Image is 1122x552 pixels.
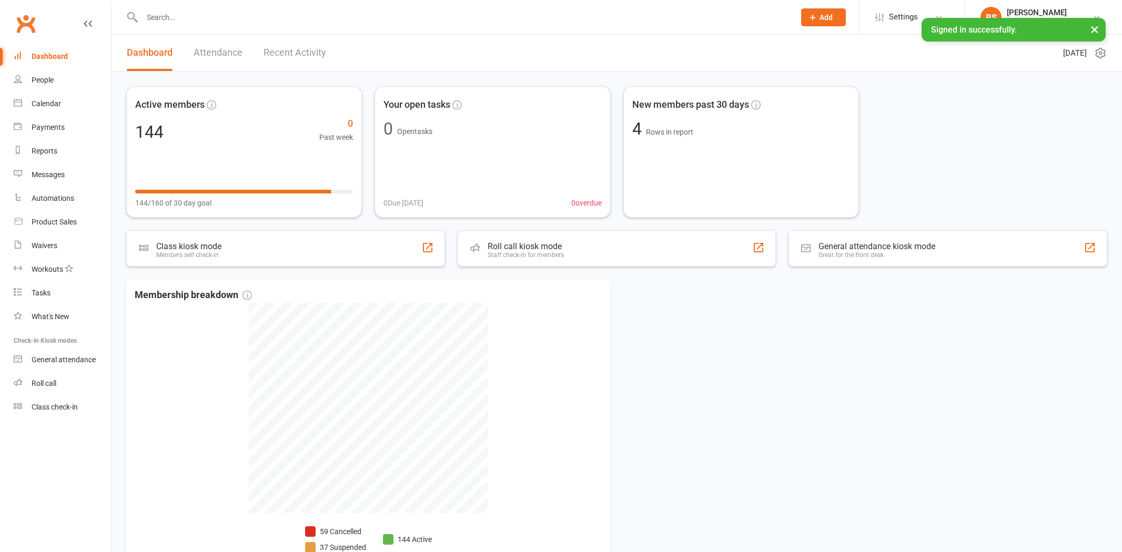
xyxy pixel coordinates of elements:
[14,45,111,68] a: Dashboard
[32,170,65,179] div: Messages
[931,25,1017,35] span: Signed in successfully.
[32,379,56,387] div: Roll call
[383,97,450,113] span: Your open tasks
[156,251,221,259] div: Members self check-in
[14,210,111,234] a: Product Sales
[1007,17,1074,27] div: Staying Active Bondi
[32,52,68,60] div: Dashboard
[135,97,205,113] span: Active members
[632,119,646,139] span: 4
[14,234,111,258] a: Waivers
[319,116,353,131] span: 0
[32,265,63,273] div: Workouts
[32,289,50,297] div: Tasks
[14,116,111,139] a: Payments
[1085,18,1104,40] button: ×
[32,218,77,226] div: Product Sales
[135,288,252,303] span: Membership breakdown
[818,251,935,259] div: Great for the front desk
[14,372,111,395] a: Roll call
[889,5,918,29] span: Settings
[14,258,111,281] a: Workouts
[32,99,61,108] div: Calendar
[305,526,366,537] li: 59 Cancelled
[14,187,111,210] a: Automations
[801,8,846,26] button: Add
[14,68,111,92] a: People
[32,241,57,250] div: Waivers
[488,241,564,251] div: Roll call kiosk mode
[14,305,111,329] a: What's New
[14,163,111,187] a: Messages
[383,197,423,209] span: 0 Due [DATE]
[383,120,393,137] div: 0
[194,35,242,71] a: Attendance
[14,139,111,163] a: Reports
[1063,47,1087,59] span: [DATE]
[632,97,749,113] span: New members past 30 days
[818,241,935,251] div: General attendance kiosk mode
[571,197,602,209] span: 0 overdue
[32,194,74,202] div: Automations
[981,7,1002,28] div: BS
[264,35,326,71] a: Recent Activity
[383,534,432,545] li: 144 Active
[1007,8,1074,17] div: [PERSON_NAME]
[14,348,111,372] a: General attendance kiosk mode
[14,281,111,305] a: Tasks
[32,123,65,131] div: Payments
[32,76,54,84] div: People
[14,92,111,116] a: Calendar
[14,395,111,419] a: Class kiosk mode
[646,128,693,136] span: Rows in report
[32,403,78,411] div: Class check-in
[32,355,96,364] div: General attendance
[32,312,69,321] div: What's New
[319,131,353,143] span: Past week
[139,10,787,25] input: Search...
[156,241,221,251] div: Class kiosk mode
[397,127,432,136] span: Open tasks
[13,11,39,37] a: Clubworx
[135,124,164,140] div: 144
[32,147,57,155] div: Reports
[820,13,833,22] span: Add
[127,35,173,71] a: Dashboard
[135,197,211,209] span: 144/160 of 30 day goal
[488,251,564,259] div: Staff check-in for members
